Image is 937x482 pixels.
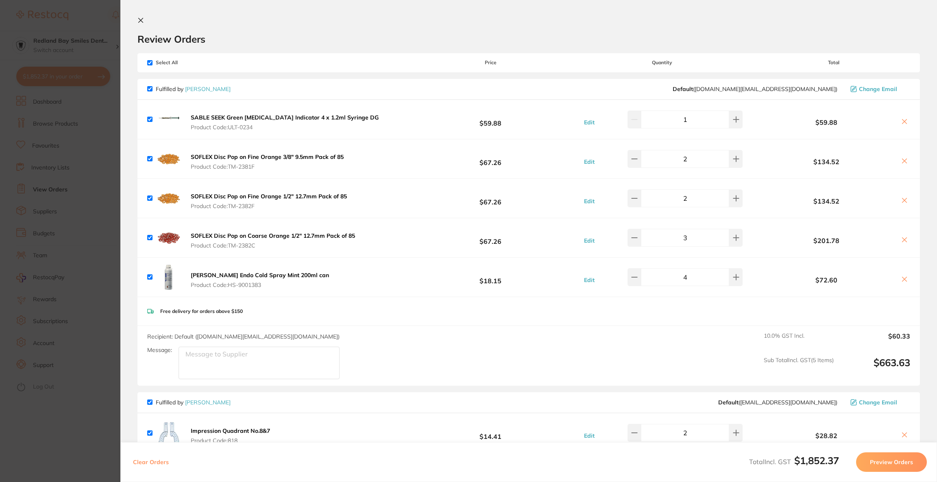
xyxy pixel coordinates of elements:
[191,242,355,249] span: Product Code: TM-2382C
[673,86,837,92] span: customer.care@henryschein.com.au
[185,399,231,406] a: [PERSON_NAME]
[582,276,597,284] button: Edit
[848,399,910,406] button: Change Email
[188,232,357,249] button: SOFLEX Disc Pop on Coarse Orange 1/2" 12.7mm Pack of 85 Product Code:TM-2382C
[156,86,231,92] p: Fulfilled by
[758,198,896,205] b: $134.52
[191,163,344,170] span: Product Code: TM-2381F
[131,452,171,472] button: Clear Orders
[185,85,231,93] a: [PERSON_NAME]
[582,432,597,439] button: Edit
[191,114,379,121] b: SABLE SEEK Green [MEDICAL_DATA] Indicator 4 x 1.2ml Syringe DG
[156,146,182,172] img: a292dnU3aw
[414,191,567,206] b: $67.26
[191,282,329,288] span: Product Code: HS-9001383
[718,399,739,406] b: Default
[137,33,920,45] h2: Review Orders
[156,185,182,211] img: NzRyMGg3ZQ
[191,193,347,200] b: SOFLEX Disc Pop on Fine Orange 1/2" 12.7mm Pack of 85
[758,60,910,65] span: Total
[859,86,897,92] span: Change Email
[188,114,381,131] button: SABLE SEEK Green [MEDICAL_DATA] Indicator 4 x 1.2ml Syringe DG Product Code:ULT-0234
[840,332,910,350] output: $60.33
[156,264,182,290] img: NGR5cHl1eA
[758,432,896,439] b: $28.82
[718,399,837,406] span: save@adamdental.com.au
[147,333,340,340] span: Recipient: Default ( [DOMAIN_NAME][EMAIL_ADDRESS][DOMAIN_NAME] )
[414,151,567,166] b: $67.26
[188,427,272,444] button: Impression Quadrant No.8&7 Product Code:818
[856,452,927,472] button: Preview Orders
[191,203,347,209] span: Product Code: TM-2382F
[414,426,567,441] b: $14.41
[191,271,329,279] b: [PERSON_NAME] Endo Cold Spray Mint 200ml can
[794,454,839,467] b: $1,852.37
[764,357,834,379] span: Sub Total Incl. GST ( 5 Items)
[758,237,896,244] b: $201.78
[758,119,896,126] b: $59.88
[582,198,597,205] button: Edit
[673,85,693,93] b: Default
[191,427,270,434] b: Impression Quadrant No.8&7
[191,437,270,444] span: Product Code: 818
[156,399,231,406] p: Fulfilled by
[582,237,597,244] button: Edit
[758,158,896,165] b: $134.52
[567,60,758,65] span: Quantity
[156,106,182,132] img: eGJqNndkdg
[840,357,910,379] output: $663.63
[188,271,331,289] button: [PERSON_NAME] Endo Cold Spray Mint 200ml can Product Code:HS-9001383
[582,158,597,165] button: Edit
[764,332,834,350] span: 10.0 % GST Incl.
[156,225,182,251] img: MjVqY29kMQ
[848,85,910,93] button: Change Email
[414,60,567,65] span: Price
[191,124,379,130] span: Product Code: ULT-0234
[188,193,349,210] button: SOFLEX Disc Pop on Fine Orange 1/2" 12.7mm Pack of 85 Product Code:TM-2382F
[191,232,355,239] b: SOFLEX Disc Pop on Coarse Orange 1/2" 12.7mm Pack of 85
[156,420,182,446] img: Z3Q1cXd4OA
[160,308,243,314] p: Free delivery for orders above $150
[414,112,567,127] b: $59.88
[188,153,346,170] button: SOFLEX Disc Pop on Fine Orange 3/8" 9.5mm Pack of 85 Product Code:TM-2381F
[191,153,344,161] b: SOFLEX Disc Pop on Fine Orange 3/8" 9.5mm Pack of 85
[147,60,229,65] span: Select All
[582,119,597,126] button: Edit
[147,347,172,354] label: Message:
[758,276,896,284] b: $72.60
[749,458,839,466] span: Total Incl. GST
[859,399,897,406] span: Change Email
[414,230,567,245] b: $67.26
[414,269,567,284] b: $18.15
